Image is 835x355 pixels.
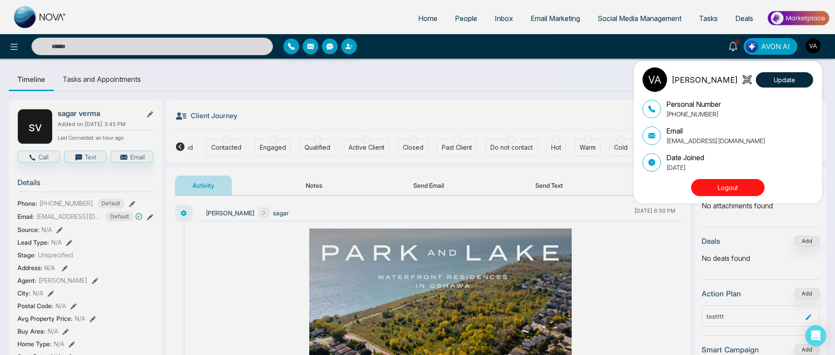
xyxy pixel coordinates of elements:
[756,72,813,88] button: Update
[666,152,704,163] p: Date Joined
[671,74,738,86] p: [PERSON_NAME]
[666,163,704,172] p: [DATE]
[666,136,765,145] p: [EMAIL_ADDRESS][DOMAIN_NAME]
[666,109,721,119] p: [PHONE_NUMBER]
[666,126,765,136] p: Email
[666,99,721,109] p: Personal Number
[805,325,826,346] div: Open Intercom Messenger
[691,179,765,196] button: Logout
